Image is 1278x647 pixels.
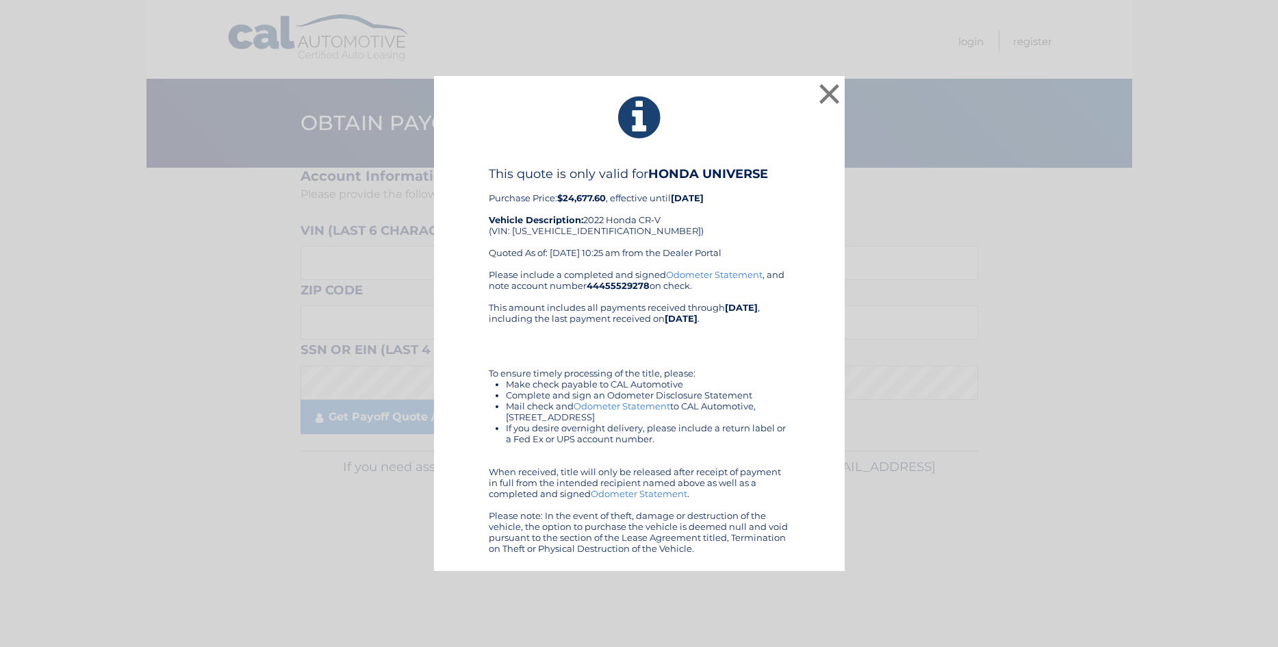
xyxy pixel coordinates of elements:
li: Mail check and to CAL Automotive, [STREET_ADDRESS] [506,401,790,422]
div: Purchase Price: , effective until 2022 Honda CR-V (VIN: [US_VEHICLE_IDENTIFICATION_NUMBER]) Quote... [489,166,790,269]
a: Odometer Statement [574,401,670,411]
b: [DATE] [725,302,758,313]
a: Odometer Statement [591,488,687,499]
div: Please include a completed and signed , and note account number on check. This amount includes al... [489,269,790,554]
b: 44455529278 [587,280,650,291]
b: $24,677.60 [557,192,606,203]
li: Complete and sign an Odometer Disclosure Statement [506,390,790,401]
li: Make check payable to CAL Automotive [506,379,790,390]
h4: This quote is only valid for [489,166,790,181]
a: Odometer Statement [666,269,763,280]
strong: Vehicle Description: [489,214,583,225]
b: [DATE] [665,313,698,324]
li: If you desire overnight delivery, please include a return label or a Fed Ex or UPS account number. [506,422,790,444]
button: × [816,80,843,107]
b: HONDA UNIVERSE [648,166,768,181]
b: [DATE] [671,192,704,203]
